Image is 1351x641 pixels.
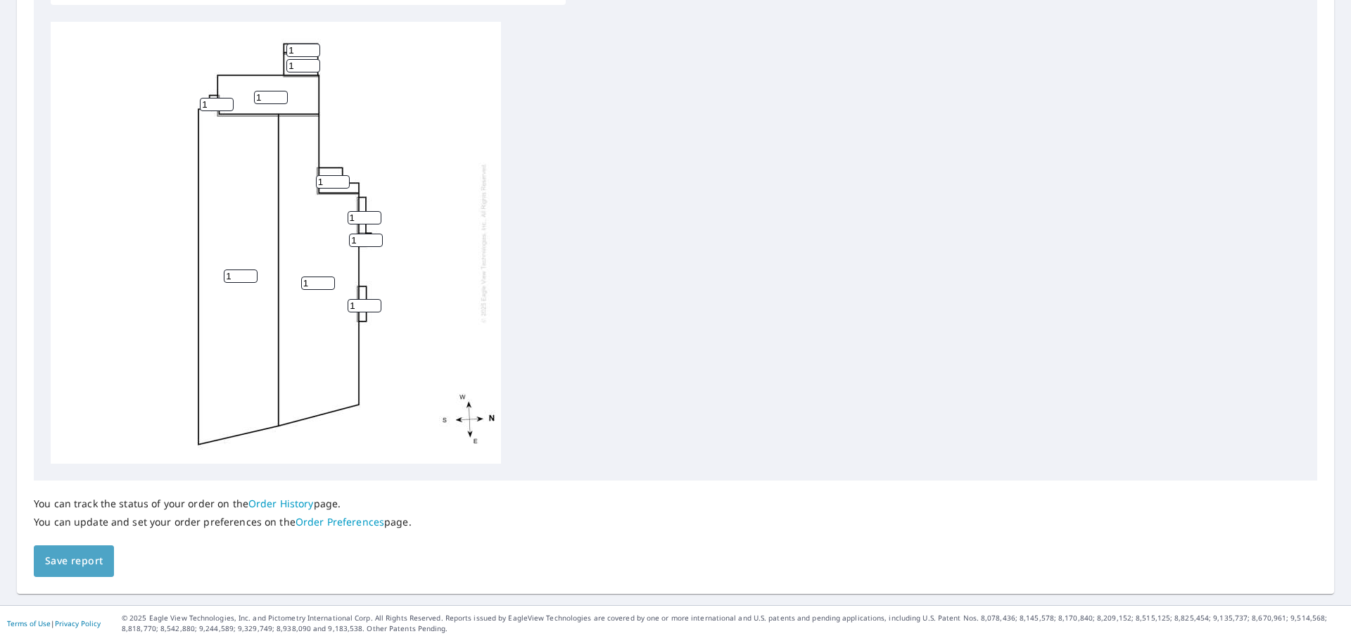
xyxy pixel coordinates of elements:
[34,516,412,528] p: You can update and set your order preferences on the page.
[55,618,101,628] a: Privacy Policy
[7,619,101,628] p: |
[45,552,103,570] span: Save report
[34,545,114,577] button: Save report
[122,613,1344,634] p: © 2025 Eagle View Technologies, Inc. and Pictometry International Corp. All Rights Reserved. Repo...
[248,497,314,510] a: Order History
[7,618,51,628] a: Terms of Use
[34,497,412,510] p: You can track the status of your order on the page.
[296,515,384,528] a: Order Preferences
